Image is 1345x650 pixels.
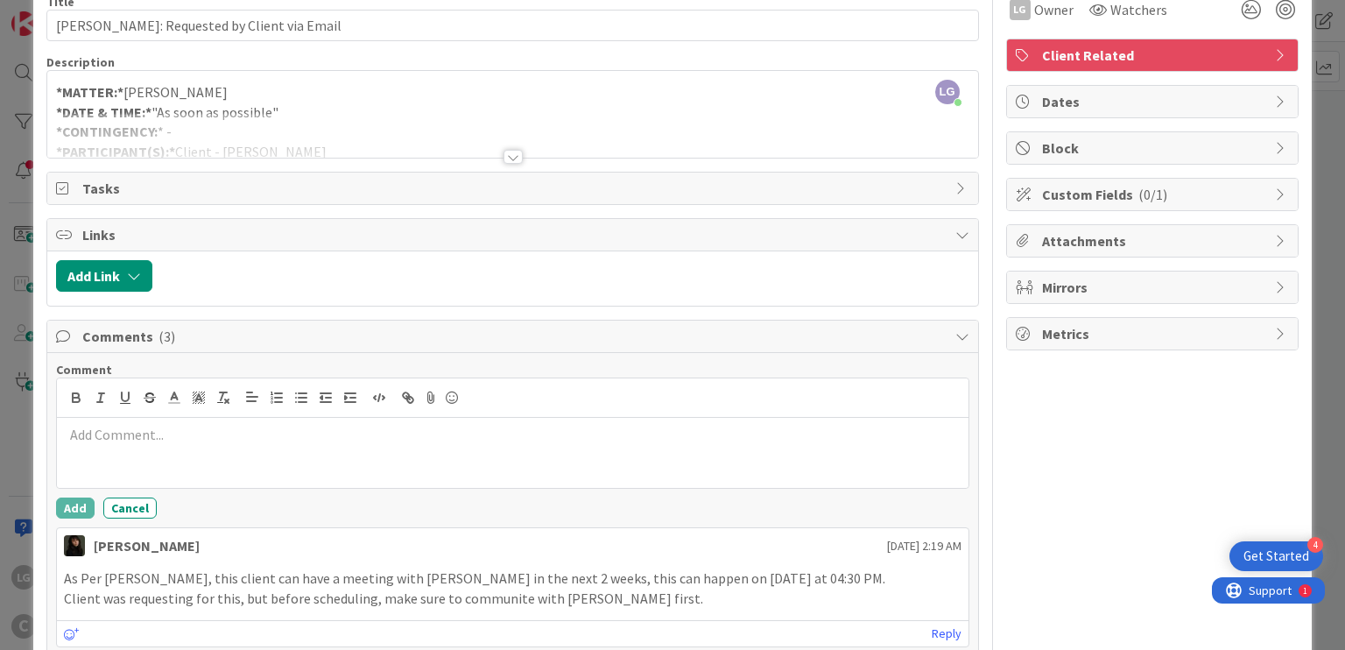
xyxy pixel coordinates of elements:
span: Comment [56,362,112,378]
span: Tasks [82,178,946,199]
img: ES [64,535,85,556]
strong: *DATE & TIME:* [56,103,151,121]
span: ( 3 ) [158,328,175,345]
button: Cancel [103,498,157,519]
span: Attachments [1042,230,1266,251]
button: Add [56,498,95,519]
span: Links [82,224,946,245]
span: Metrics [1042,323,1266,344]
p: As Per [PERSON_NAME], this client can have a meeting with [PERSON_NAME] in the next 2 weeks, this... [64,569,961,589]
span: Mirrors [1042,277,1266,298]
span: Client Related [1042,45,1266,66]
span: ( 0/1 ) [1138,186,1167,203]
div: Get Started [1243,548,1309,565]
span: Comments [82,326,946,347]
div: Open Get Started checklist, remaining modules: 4 [1229,541,1323,571]
p: "As soon as possible" [56,102,968,123]
span: Support [37,3,80,24]
input: type card name here... [46,10,978,41]
span: Dates [1042,91,1266,112]
span: Description [46,54,115,70]
a: Reply [932,623,961,645]
button: Add Link [56,260,152,292]
div: [PERSON_NAME] [94,535,200,556]
p: [PERSON_NAME] [56,82,968,102]
span: Block [1042,138,1266,159]
span: [DATE] 2:19 AM [887,537,961,555]
span: Custom Fields [1042,184,1266,205]
p: Client was requesting for this, but before scheduling, make sure to communite with [PERSON_NAME] ... [64,589,961,609]
div: 4 [1307,537,1323,553]
span: LG [935,80,960,104]
div: 1 [91,7,95,21]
